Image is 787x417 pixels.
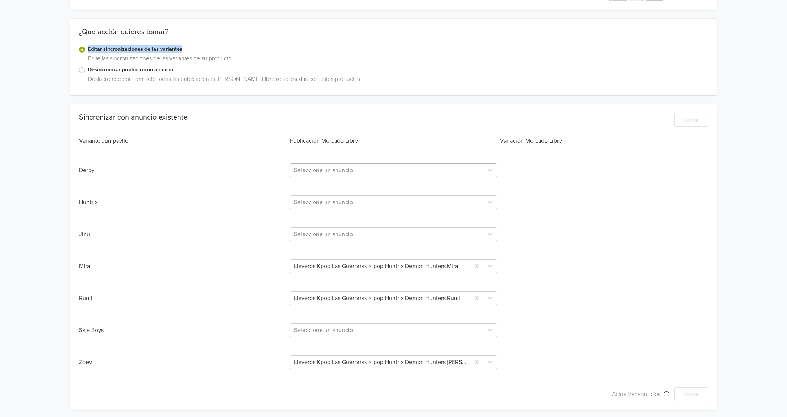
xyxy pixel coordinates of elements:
span: Actualizar anuncios [612,391,663,398]
button: Salvar [674,387,708,401]
div: ¿Qué acción quieres tomar? [70,28,717,45]
label: Desincronizar producto con anuncio [88,66,708,74]
div: Jinu [79,230,289,239]
div: Sincronizar con anuncio existente [79,113,187,122]
div: Variación Mercado Libre [498,136,708,145]
label: Editar sincronizaciones de las variantes [88,45,708,53]
div: Mira [79,262,289,271]
div: Derpy [79,166,289,175]
div: Publicación Mercado Libre [289,136,498,145]
div: Edite las sincronizaciones de las variantes de su producto. [85,54,708,66]
div: Zoey [79,358,289,367]
div: Saja Boys [79,326,289,335]
div: Huntrix [79,198,289,207]
div: Desincronice por completo todas las publicaciones [PERSON_NAME] Libre relacionadas con estos prod... [85,75,708,86]
div: Rumi [79,294,289,303]
button: Actualizar anuncios [607,387,674,401]
div: Variante Jumpseller [79,136,289,145]
button: Salvar [674,113,708,127]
